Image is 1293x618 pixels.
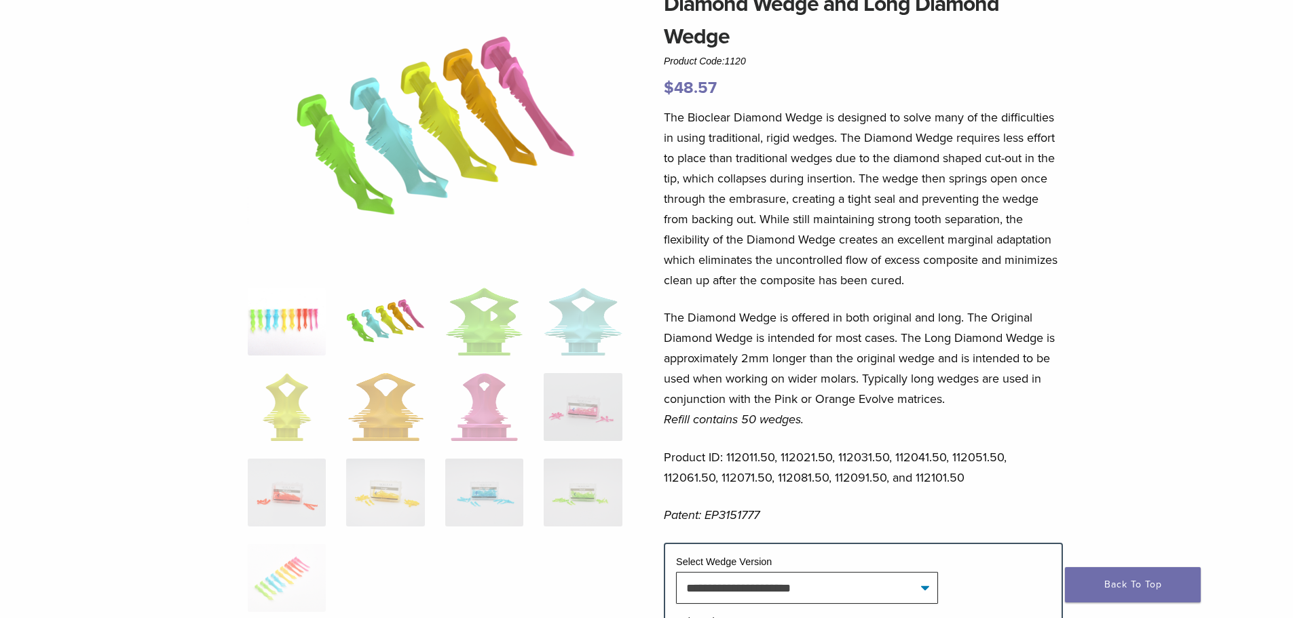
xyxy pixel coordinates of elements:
label: Select Wedge Version [676,556,772,567]
em: Refill contains 50 wedges. [664,412,804,427]
img: Diamond Wedge and Long Diamond Wedge - Image 4 [544,288,622,355]
img: Diamond Wedge and Long Diamond Wedge - Image 6 [348,373,424,441]
img: Diamond Wedge and Long Diamond Wedge - Image 12 [544,459,622,526]
img: Diamond Wedge and Long Diamond Wedge - Image 13 [248,544,326,612]
img: Diamond Wedge and Long Diamond Wedge - Image 9 [248,459,326,526]
img: Diamond Wedge and Long Diamond Wedge - Image 2 [346,288,424,355]
a: Back To Top [1065,567,1201,602]
span: $ [664,78,674,98]
img: Diamond Wedge and Long Diamond Wedge - Image 11 [445,459,523,526]
img: Diamond Wedge and Long Diamond Wedge - Image 3 [445,288,523,355]
img: Diamond Wedge and Long Diamond Wedge - Image 8 [544,373,622,441]
bdi: 48.57 [664,78,717,98]
p: The Diamond Wedge is offered in both original and long. The Original Diamond Wedge is intended fo... [664,307,1063,429]
img: Diamond Wedge and Long Diamond Wedge - Image 7 [451,373,518,441]
img: Diamond Wedge and Long Diamond Wedge - Image 10 [346,459,424,526]
em: Patent: EP3151777 [664,507,760,522]
p: Product ID: 112011.50, 112021.50, 112031.50, 112041.50, 112051.50, 112061.50, 112071.50, 112081.5... [664,447,1063,488]
span: 1120 [725,56,746,66]
img: Diamond Wedge and Long Diamond Wedge - Image 5 [263,373,312,441]
img: DSC_0187_v3-1920x1218-1-324x324.png [248,288,326,355]
span: Product Code: [664,56,746,66]
p: The Bioclear Diamond Wedge is designed to solve many of the difficulties in using traditional, ri... [664,107,1063,290]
